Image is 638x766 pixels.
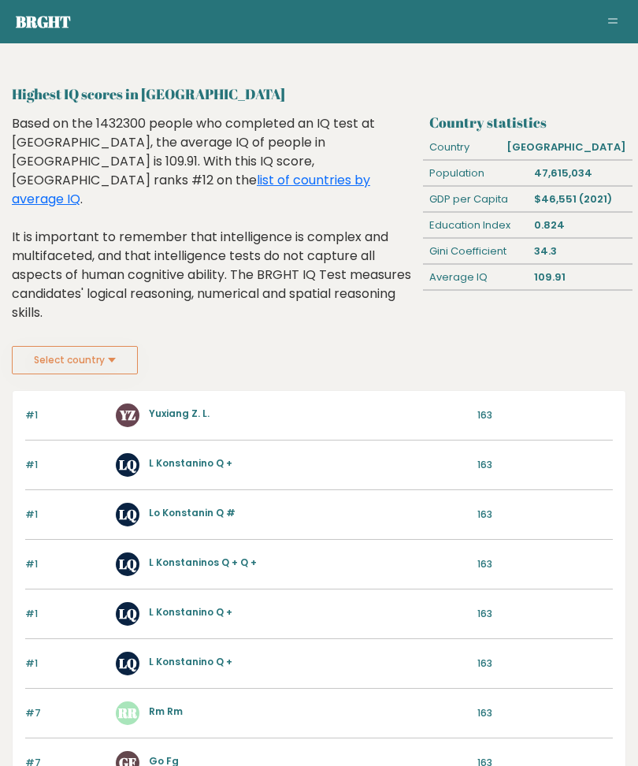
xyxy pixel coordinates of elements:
div: GDP per Capita [423,187,528,212]
a: Rm Rm [149,705,183,718]
text: LQ [119,555,137,573]
div: Average IQ [423,265,528,290]
text: YZ [119,406,135,424]
button: Toggle navigation [603,13,622,32]
div: 47,615,034 [528,161,632,186]
div: $46,551 (2021) [528,187,632,212]
div: Gini Coefficient [423,239,528,264]
p: #1 [25,656,106,671]
a: L Konstaninos Q + Q + [149,556,257,569]
a: Yuxiang Z. L. [149,407,210,420]
p: #1 [25,408,106,422]
a: L Konstanino Q + [149,605,232,619]
a: L Konstanino Q + [149,456,232,470]
div: [GEOGRAPHIC_DATA] [501,135,632,160]
p: #1 [25,607,106,621]
p: 163 [477,458,613,472]
text: LQ [119,604,137,623]
p: #1 [25,557,106,571]
text: LQ [119,654,137,672]
p: 163 [477,706,613,720]
p: #1 [25,458,106,472]
div: 34.3 [528,239,632,264]
text: LQ [119,456,137,474]
a: list of countries by average IQ [12,171,370,208]
a: Brght [16,11,71,32]
p: 163 [477,607,613,621]
div: 0.824 [528,213,632,238]
button: Select country [12,346,138,374]
div: Education Index [423,213,528,238]
h3: Country statistics [429,114,626,131]
a: L Konstanino Q + [149,655,232,668]
p: #7 [25,706,106,720]
div: Population [423,161,528,186]
a: Lo Konstanin Q # [149,506,236,519]
p: #1 [25,508,106,522]
text: RR [117,704,138,722]
div: Country [423,135,500,160]
text: LQ [119,505,137,523]
p: 163 [477,557,613,571]
h2: Highest IQ scores in [GEOGRAPHIC_DATA] [12,84,626,105]
div: 109.91 [528,265,632,290]
p: 163 [477,656,613,671]
p: 163 [477,508,613,522]
div: Based on the 1432300 people who completed an IQ test at [GEOGRAPHIC_DATA], the average IQ of peop... [12,114,417,346]
p: 163 [477,408,613,422]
